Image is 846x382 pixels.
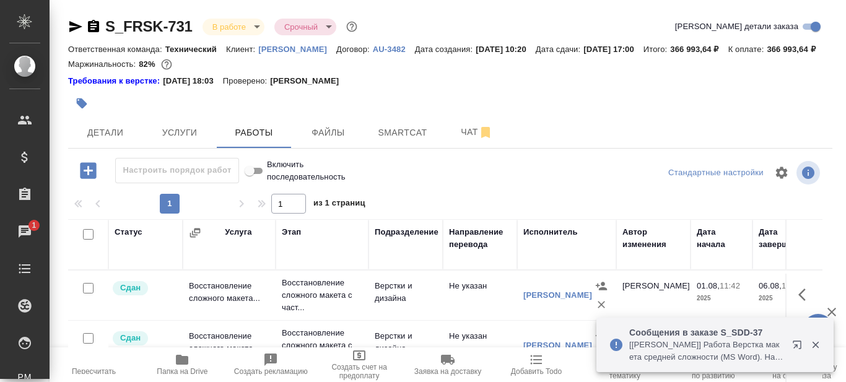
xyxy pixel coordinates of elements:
p: Сообщения в заказе S_SDD-37 [629,326,784,339]
svg: Отписаться [478,125,493,140]
p: Итого: [643,45,670,54]
a: [PERSON_NAME] [523,290,592,300]
a: Требования к верстке: [68,75,163,87]
p: Восстановление сложного макета с част... [282,277,362,314]
button: Пересчитать [50,347,138,382]
p: Ответственная команда: [68,45,165,54]
button: Скопировать ссылку [86,19,101,34]
div: Дата начала [697,226,746,251]
p: 366 993,64 ₽ [767,45,824,54]
a: S_FRSK-731 [105,18,193,35]
p: Проверено: [223,75,271,87]
p: Сдан [120,282,141,294]
span: Создать рекламацию [234,367,308,376]
button: Создать рекламацию [227,347,315,382]
p: Сдан [120,332,141,344]
button: 🙏 [803,314,834,345]
span: [PERSON_NAME] детали заказа [675,20,798,33]
button: В работе [209,22,250,32]
td: [PERSON_NAME] [616,274,691,317]
p: Договор: [336,45,373,54]
span: Файлы [299,125,358,141]
p: 2025 [697,292,746,305]
div: Услуга [225,226,251,238]
button: Добавить работу [71,158,105,183]
div: Этап [282,226,301,238]
span: Добавить Todo [511,367,562,376]
p: Клиент: [226,45,258,54]
div: Подразделение [375,226,438,238]
button: Создать счет на предоплату [315,347,404,382]
p: 19:00 [782,281,802,290]
p: 06.08, [759,281,782,290]
a: [PERSON_NAME] [523,341,592,350]
button: Назначить [592,277,611,295]
p: К оплате: [728,45,767,54]
td: Не указан [443,324,517,367]
p: [[PERSON_NAME]] Работа Верстка макета средней сложности (MS Word). Назначено подразделение "DTPsp... [629,339,784,363]
p: [PERSON_NAME] [258,45,336,54]
div: Автор изменения [622,226,684,251]
button: Сгруппировать [189,227,201,239]
span: Настроить таблицу [767,158,796,188]
div: Направление перевода [449,226,511,251]
button: Скопировать ссылку для ЯМессенджера [68,19,83,34]
p: AU-3482 [373,45,415,54]
span: Папка на Drive [157,367,207,376]
p: [DATE] 17:00 [583,45,643,54]
span: Чат [447,124,507,140]
span: Заявка на доставку [414,367,481,376]
p: 2025 [759,292,808,305]
span: Включить последовательность [267,158,346,183]
button: Доп статусы указывают на важность/срочность заказа [344,19,360,35]
p: Маржинальность: [68,59,139,69]
span: Детали [76,125,135,141]
button: Заявка на доставку [404,347,492,382]
button: Назначить [592,327,611,345]
td: Восстановление сложного макета... [183,274,276,317]
p: 01.08, [697,281,720,290]
span: Определить тематику [588,363,661,380]
p: 366 993,64 ₽ [670,45,728,54]
a: [PERSON_NAME] [258,43,336,54]
span: Работы [224,125,284,141]
button: Добавить тэг [68,90,95,117]
button: Здесь прячутся важные кнопки [791,280,821,310]
button: Закрыть [803,339,828,350]
td: Верстки и дизайна [368,274,443,317]
p: Дата создания: [415,45,476,54]
div: Нажми, чтобы открыть папку с инструкцией [68,75,163,87]
div: Исполнитель [523,226,578,238]
p: Технический [165,45,226,54]
button: Удалить [592,295,611,314]
div: Статус [115,226,142,238]
button: Добавить Todo [492,347,580,382]
p: 82% [139,59,158,69]
div: Дата завершения [759,226,808,251]
p: [PERSON_NAME] [270,75,348,87]
span: 1 [24,219,43,232]
div: В работе [203,19,264,35]
button: Папка на Drive [138,347,227,382]
button: 54130.10 RUB; [159,56,175,72]
p: Восстановление сложного макета с част... [282,327,362,364]
span: Создать счет на предоплату [323,363,396,380]
p: [DATE] 18:03 [163,75,223,87]
p: Дата сдачи: [536,45,583,54]
a: 1 [3,216,46,247]
a: AU-3482 [373,43,415,54]
div: Менеджер проверил работу исполнителя, передает ее на следующий этап [111,280,177,297]
td: Восстановление сложного макета... [183,324,276,367]
div: split button [665,163,767,183]
p: [DATE] 10:20 [476,45,536,54]
td: Верстки и дизайна [368,324,443,367]
span: Пересчитать [72,367,116,376]
button: Срочный [281,22,321,32]
span: Посмотреть информацию [796,161,822,184]
button: Открыть в новой вкладке [785,332,814,362]
button: Определить тематику [580,347,669,382]
p: 11:42 [720,281,740,290]
span: Услуги [150,125,209,141]
span: Smartcat [373,125,432,141]
td: Не указан [443,274,517,317]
